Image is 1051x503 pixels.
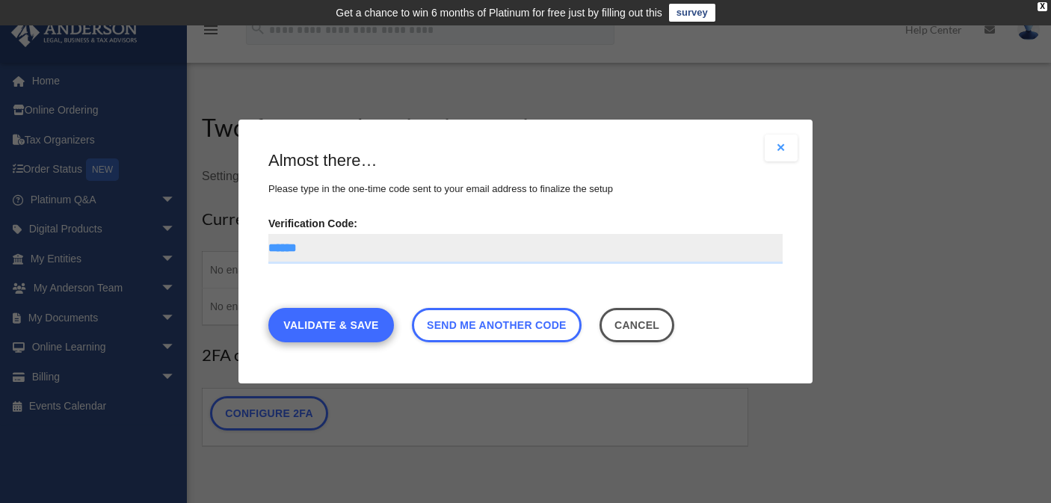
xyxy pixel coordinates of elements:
p: Please type in the one-time code sent to your email address to finalize the setup [268,180,783,198]
div: close [1038,2,1047,11]
label: Verification Code: [268,213,783,264]
a: survey [669,4,715,22]
div: Get a chance to win 6 months of Platinum for free just by filling out this [336,4,662,22]
button: Close this dialog window [600,308,675,342]
button: Close modal [765,135,798,161]
span: Send me another code [427,319,567,331]
a: Validate & Save [268,308,394,342]
a: Send me another code [412,308,582,342]
input: Verification Code: [268,234,783,264]
h3: Almost there… [268,149,783,173]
